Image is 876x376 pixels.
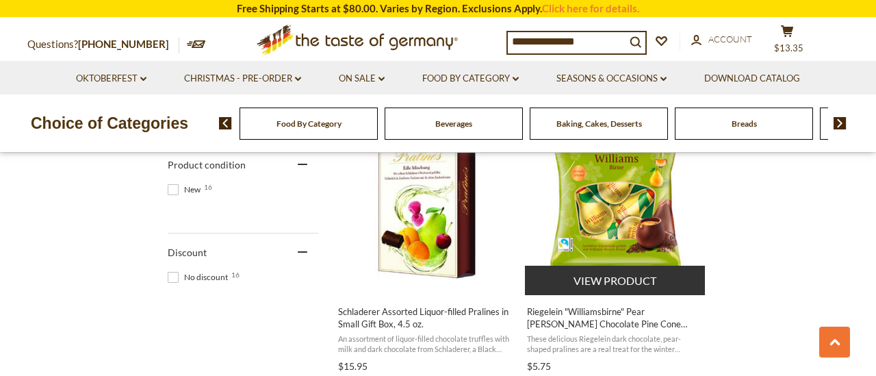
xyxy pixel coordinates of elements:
[168,247,207,258] span: Discount
[336,101,517,283] img: Schladerer Assorted Liquor-filled Pralines in Small Gift Box
[525,101,706,283] img: Riegelein "Williamsbirne" Pear Brandy Chocolate Pine Cone Ornaments , 4.4 oz
[542,2,639,14] a: Click here for details.
[774,42,803,53] span: $13.35
[338,305,515,330] span: Schladerer Assorted Liquor-filled Pralines in Small Gift Box, 4.5 oz.
[556,71,667,86] a: Seasons & Occasions
[338,360,368,372] span: $15.95
[834,117,847,129] img: next arrow
[525,266,705,295] button: View product
[556,118,642,129] a: Baking, Cakes, Desserts
[78,38,169,50] a: [PHONE_NUMBER]
[338,334,515,355] span: An assortment of liquor-filled chocolate truffles with milk and dark chocolate from Schladerer, a...
[732,118,757,129] a: Breads
[766,25,808,59] button: $13.35
[184,71,301,86] a: Christmas - PRE-ORDER
[231,271,240,278] span: 16
[527,360,551,372] span: $5.75
[339,71,385,86] a: On Sale
[527,334,704,355] span: These delicious Riegelein dark chocolate, pear-shaped pralines are a real treat for the winter ho...
[276,118,342,129] a: Food By Category
[168,271,232,284] span: No discount
[704,71,800,86] a: Download Catalog
[168,159,246,171] span: Product condition
[691,32,752,47] a: Account
[204,184,212,190] span: 16
[708,34,752,45] span: Account
[76,71,146,86] a: Oktoberfest
[527,305,704,330] span: Riegelein "Williamsbirne" Pear [PERSON_NAME] Chocolate Pine Cone Ornaments , 4.4 oz
[27,36,179,53] p: Questions?
[435,118,472,129] a: Beverages
[422,71,519,86] a: Food By Category
[219,117,232,129] img: previous arrow
[168,184,205,196] span: New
